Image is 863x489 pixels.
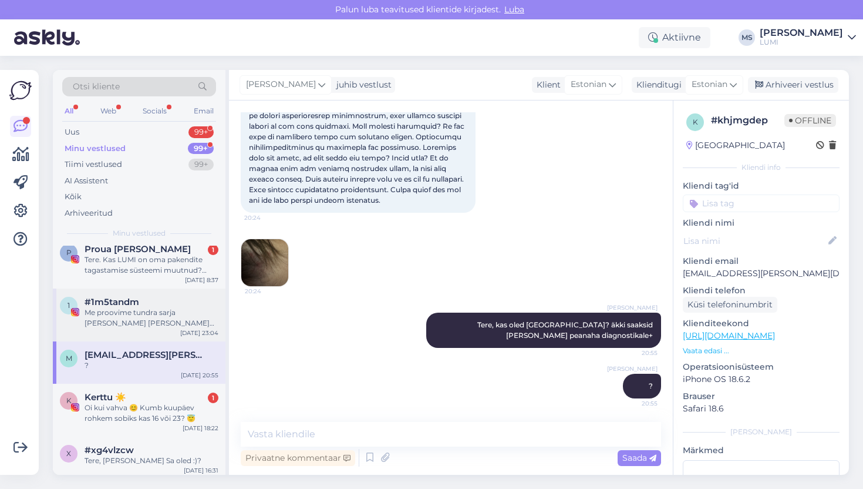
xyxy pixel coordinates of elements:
[683,255,840,267] p: Kliendi email
[66,248,72,257] span: P
[607,364,658,373] span: [PERSON_NAME]
[501,4,528,15] span: Luba
[532,79,561,91] div: Klient
[613,349,658,357] span: 20:55
[246,78,316,91] span: [PERSON_NAME]
[683,361,840,373] p: Operatsioonisüsteem
[62,103,76,119] div: All
[683,373,840,386] p: iPhone OS 18.6.2
[711,113,784,128] div: # khjmgdep
[760,28,843,38] div: [PERSON_NAME]
[241,450,355,466] div: Privaatne kommentaar
[188,159,214,170] div: 99+
[184,466,218,475] div: [DATE] 16:31
[477,320,655,340] span: Tere, kas oled [GEOGRAPHIC_DATA]? äkki saaksid [PERSON_NAME] peanaha diagnostikale+
[760,28,856,47] a: [PERSON_NAME]LUMI
[66,396,72,405] span: K
[85,455,218,466] div: Tere, [PERSON_NAME] Sa oled :)?
[692,78,727,91] span: Estonian
[693,118,698,126] span: k
[65,207,113,219] div: Arhiveeritud
[85,350,207,360] span: mariliis.abner@icloud.com
[632,79,682,91] div: Klienditugi
[683,162,840,173] div: Kliendi info
[683,390,840,403] p: Brauser
[85,392,126,403] span: Kerttu ☀️
[208,244,218,255] div: 1
[683,330,775,341] a: [URL][DOMAIN_NAME]
[244,213,288,222] span: 20:24
[188,143,214,155] div: 99+
[613,399,658,408] span: 20:55
[98,103,119,119] div: Web
[683,267,840,280] p: [EMAIL_ADDRESS][PERSON_NAME][DOMAIN_NAME]
[68,301,70,310] span: 1
[683,427,840,437] div: [PERSON_NAME]
[622,453,656,463] span: Saada
[739,29,755,46] div: MS
[649,381,653,390] span: ?
[571,78,606,91] span: Estonian
[760,38,843,47] div: LUMI
[65,126,79,138] div: Uus
[241,239,288,286] img: Attachment
[683,284,840,297] p: Kliendi telefon
[140,103,169,119] div: Socials
[85,445,134,455] span: #xg4vlzcw
[85,403,218,424] div: Oi kui vahva 😊 Kumb kuupäev rohkem sobiks kas 16 või 23? 😇
[85,297,139,307] span: #1m5tandm
[181,371,218,380] div: [DATE] 20:55
[683,235,826,247] input: Lisa nimi
[683,444,840,457] p: Märkmed
[85,360,218,371] div: ?
[65,191,82,203] div: Kõik
[73,81,120,93] span: Otsi kliente
[113,228,166,239] span: Minu vestlused
[85,307,218,329] div: Me proovime tundra sarja [PERSON_NAME] [PERSON_NAME] siis kuidas laks sellega🥰 tanud! Kysin kiire...
[188,126,214,138] div: 99+
[784,114,836,127] span: Offline
[683,180,840,192] p: Kliendi tag'id
[9,79,32,102] img: Askly Logo
[65,143,126,155] div: Minu vestlused
[66,354,72,363] span: m
[191,103,216,119] div: Email
[607,303,658,312] span: [PERSON_NAME]
[683,403,840,415] p: Safari 18.6
[332,79,392,91] div: juhib vestlust
[683,217,840,229] p: Kliendi nimi
[66,449,71,458] span: x
[85,254,218,276] div: Tere. Kas LUMI on oma pakendite tagastamise süsteemi muutnud? Mäletan, et kunagi sai tellitud kau...
[180,329,218,337] div: [DATE] 23:04
[65,175,108,187] div: AI Assistent
[208,393,218,403] div: 1
[65,159,122,170] div: Tiimi vestlused
[683,346,840,356] p: Vaata edasi ...
[639,27,710,48] div: Aktiivne
[686,139,785,152] div: [GEOGRAPHIC_DATA]
[85,244,191,254] span: Proua Teisipäev
[185,276,218,284] div: [DATE] 8:37
[748,77,838,93] div: Arhiveeri vestlus
[245,287,289,296] span: 20:24
[683,297,777,313] div: Küsi telefoninumbrit
[683,195,840,212] input: Lisa tag
[683,317,840,330] p: Klienditeekond
[183,424,218,433] div: [DATE] 18:22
